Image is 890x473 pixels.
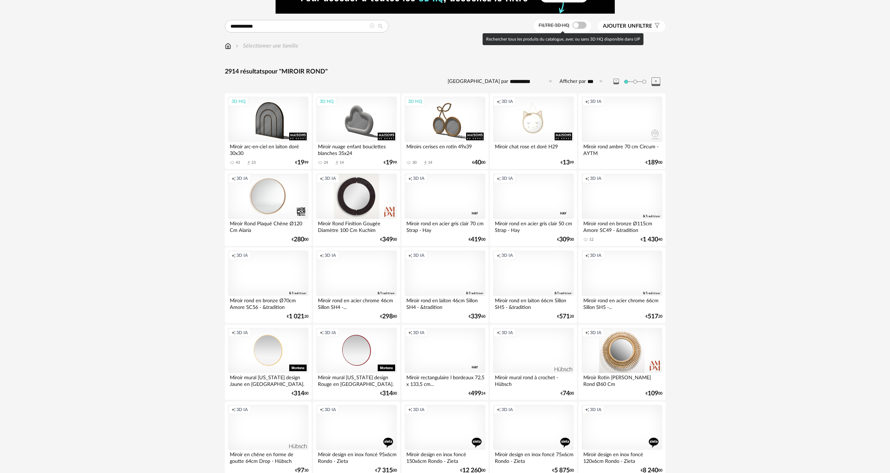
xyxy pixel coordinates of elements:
[469,314,485,319] div: € 60
[501,176,513,181] span: 3D IA
[472,160,485,165] div: € 00
[501,253,513,258] span: 3D IA
[641,468,662,473] div: € 00
[493,450,574,464] div: Miroir design en inox foncé 75x6cm Rondo - Zieta
[408,330,412,336] span: Creation icon
[590,253,601,258] span: 3D IA
[232,253,236,258] span: Creation icon
[313,247,400,323] a: Creation icon 3D IA Miroir rond en acier chrome 46cm Sillon SH4 -... €29880
[325,176,336,181] span: 3D IA
[313,93,400,169] a: 3D HQ Miroir nuage enfant bouclettes blanches 35x24 24 Download icon 14 €1999
[490,325,577,400] a: Creation icon 3D IA Miroir mural rond à crochet - Hübsch €7400
[585,253,589,258] span: Creation icon
[297,468,304,473] span: 97
[590,176,601,181] span: 3D IA
[603,23,652,30] span: filtre
[557,314,574,319] div: € 20
[225,93,312,169] a: 3D HQ Miroir arc-en-ciel en laiton doré 30x30 43 Download icon 23 €1999
[316,142,397,156] div: Miroir nuage enfant bouclettes blanches 35x24
[316,97,337,106] div: 3D HQ
[405,450,485,464] div: Miroir design en inox foncé 150x6cm Rondo - Zieta
[325,330,336,336] span: 3D IA
[377,468,393,473] span: 7 315
[292,237,308,242] div: € 00
[408,407,412,412] span: Creation icon
[563,160,570,165] span: 13
[643,237,658,242] span: 1 430
[292,391,308,396] div: € 00
[582,450,662,464] div: Miroir design en inox foncé 120x6cm Rondo - Zieta
[578,170,665,246] a: Creation icon 3D IA Miroir rond en bronze Ø115cm Amore SC49 - &tradition 12 €1 43040
[316,296,397,310] div: Miroir rond en acier chrome 46cm Sillon SH4 -...
[234,42,240,50] img: svg+xml;base64,PHN2ZyB3aWR0aD0iMTYiIGhlaWdodD0iMTYiIHZpZXdCb3g9IjAgMCAxNiAxNiIgZmlsbD0ibm9uZSIgeG...
[474,160,481,165] span: 40
[582,219,662,233] div: Miroir rond en bronze Ø115cm Amore SC49 - &tradition
[320,330,324,336] span: Creation icon
[412,160,416,165] div: 30
[228,296,308,310] div: Miroir rond en bronze Ø70cm Amore SC56 - &tradition
[497,407,501,412] span: Creation icon
[582,373,662,387] div: Miroir Rotin [PERSON_NAME] Rond Ø60 Cm
[382,314,393,319] span: 298
[334,160,340,165] span: Download icon
[380,391,397,396] div: € 00
[246,160,251,165] span: Download icon
[469,237,485,242] div: € 00
[561,391,574,396] div: € 00
[648,160,658,165] span: 189
[289,314,304,319] span: 1 021
[493,296,574,310] div: Miroir rond en laiton 66cm Sillon SH5 - &tradition
[408,253,412,258] span: Creation icon
[413,330,425,336] span: 3D IA
[501,99,513,104] span: 3D IA
[408,176,412,181] span: Creation icon
[493,219,574,233] div: Miroir rond en acier gris clair 50 cm Strap - Hay
[539,23,569,28] span: Filtre 3D HQ
[236,407,248,412] span: 3D IA
[497,99,501,104] span: Creation icon
[585,407,589,412] span: Creation icon
[401,170,488,246] a: Creation icon 3D IA Miroir rond en acier gris clair 70 cm Strap - Hay €41900
[375,468,397,473] div: € 00
[561,160,574,165] div: € 99
[401,93,488,169] a: 3D HQ Miroirs cerises en rotin 49x39 30 Download icon 14 €4000
[559,237,570,242] span: 309
[232,176,236,181] span: Creation icon
[228,219,308,233] div: Miroir Rond Plaqué Chêne Ø120 Cm Alaria
[493,373,574,387] div: Miroir mural rond à crochet - Hübsch
[471,314,481,319] span: 339
[560,78,586,85] label: Afficher par
[589,237,593,242] div: 12
[225,247,312,323] a: Creation icon 3D IA Miroir rond en bronze Ø70cm Amore SC56 - &tradition €1 02120
[295,468,308,473] div: € 30
[380,237,397,242] div: € 00
[490,170,577,246] a: Creation icon 3D IA Miroir rond en acier gris clair 50 cm Strap - Hay €30900
[405,219,485,233] div: Miroir rond en acier gris clair 70 cm Strap - Hay
[340,160,344,165] div: 14
[384,160,397,165] div: € 99
[552,468,574,473] div: € 00
[603,23,636,29] span: Ajouter un
[232,330,236,336] span: Creation icon
[413,253,425,258] span: 3D IA
[320,176,324,181] span: Creation icon
[448,78,508,85] label: [GEOGRAPHIC_DATA] par
[648,391,658,396] span: 109
[428,160,432,165] div: 14
[413,407,425,412] span: 3D IA
[225,170,312,246] a: Creation icon 3D IA Miroir Rond Plaqué Chêne Ø120 Cm Alaria €28000
[234,42,298,50] div: Sélectionner une famille
[585,176,589,181] span: Creation icon
[578,93,665,169] a: Creation icon 3D IA Miroir rond ambre 70 cm Circum - AYTM €18900
[225,42,231,50] img: svg+xml;base64,PHN2ZyB3aWR0aD0iMTYiIGhlaWdodD0iMTciIHZpZXdCb3g9IjAgMCAxNiAxNyIgZmlsbD0ibm9uZSIgeG...
[497,330,501,336] span: Creation icon
[236,330,248,336] span: 3D IA
[382,391,393,396] span: 314
[598,21,665,32] button: Ajouter unfiltre Filter icon
[325,253,336,258] span: 3D IA
[641,237,662,242] div: € 40
[382,237,393,242] span: 349
[582,142,662,156] div: Miroir rond ambre 70 cm Circum - AYTM
[401,325,488,400] a: Creation icon 3D IA Miroir rectangulaire l bordeaux 72,5 x 133,5 cm... €49924
[287,314,308,319] div: € 20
